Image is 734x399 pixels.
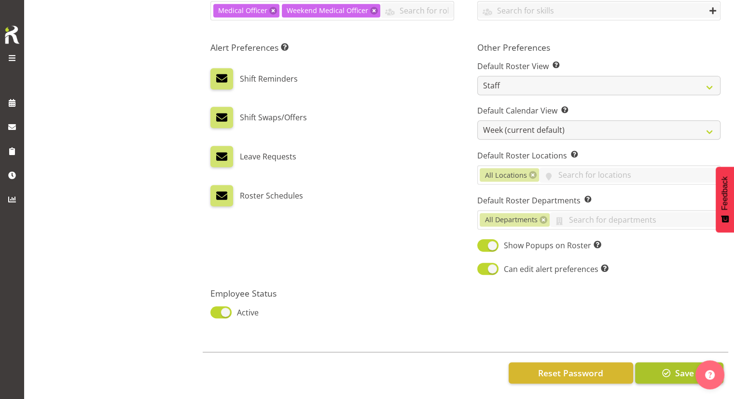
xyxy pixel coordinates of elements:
[485,170,527,181] span: All Locations
[539,168,720,183] input: Search for locations
[499,263,609,275] span: Can edit alert preferences
[477,150,720,161] label: Default Roster Locations
[380,3,453,18] input: Search for roles
[477,42,720,53] h5: Other Preferences
[287,5,368,16] span: Weekend Medical Officer
[716,167,734,232] button: Feedback - Show survey
[705,370,715,380] img: help-xxl-2.png
[218,5,267,16] span: Medical Officer
[499,240,601,251] span: Show Popups on Roster
[2,24,22,45] img: Rosterit icon logo
[210,288,459,299] h5: Employee Status
[538,367,603,379] span: Reset Password
[478,3,720,18] input: Search for skills
[550,212,720,227] input: Search for departments
[720,176,729,210] span: Feedback
[240,185,303,206] label: Roster Schedules
[210,42,454,53] h5: Alert Preferences
[485,214,538,225] span: All Departments
[509,362,633,384] button: Reset Password
[240,146,296,167] label: Leave Requests
[240,68,298,89] label: Shift Reminders
[477,60,720,72] label: Default Roster View
[477,195,720,206] label: Default Roster Departments
[240,107,307,128] label: Shift Swaps/Offers
[232,307,259,318] span: Active
[675,367,693,379] span: Save
[635,362,723,384] button: Save
[477,105,720,116] label: Default Calendar View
